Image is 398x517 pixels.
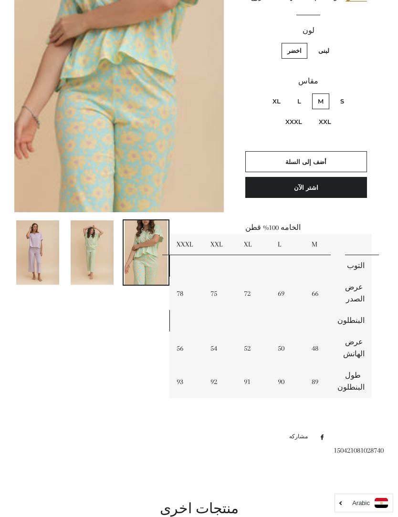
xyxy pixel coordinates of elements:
td: عرض الهانش [338,331,372,365]
label: XL [267,93,286,109]
label: لبنى [313,43,335,59]
label: مقاس [245,75,372,87]
img: تحميل الصورة في عارض المعرض ، بيجاما سما [125,220,168,285]
td: 54 [203,331,237,365]
label: S [335,93,350,109]
td: التوب [338,255,372,277]
td: 56 [169,331,203,365]
td: 69 [271,277,304,310]
td: 89 [304,365,338,398]
img: تحميل الصورة في عارض المعرض ، بيجاما سما [71,220,114,285]
label: XXL [313,114,337,130]
label: L [292,93,307,109]
td: البنطلون [338,310,372,331]
span: مشاركه [289,432,313,442]
td: L [271,234,304,255]
td: 48 [304,331,338,365]
span: 150421081028740 [334,446,384,455]
td: 92 [203,365,237,398]
div: الخامه 100% قطن [245,222,372,422]
td: طول البنطلون [338,365,372,398]
td: 75 [203,277,237,310]
td: XL [237,234,271,255]
label: XXXL [280,114,308,130]
td: XXXL [169,234,203,255]
td: عرض الصدر [338,277,372,310]
button: اشتر الآن [245,177,367,198]
td: M [304,234,338,255]
label: M [312,93,329,109]
td: 91 [237,365,271,398]
span: أضف إلى السلة [285,158,326,165]
td: XXL [203,234,237,255]
td: 90 [271,365,304,398]
i: Arabic [352,500,370,506]
td: 50 [271,331,304,365]
button: أضف إلى السلة [245,151,367,172]
img: تحميل الصورة في عارض المعرض ، بيجاما سما [16,220,59,285]
label: اخضر [282,43,307,59]
td: 66 [304,277,338,310]
td: 52 [237,331,271,365]
label: لون [245,25,372,37]
td: 93 [169,365,203,398]
td: 78 [169,277,203,310]
a: Arabic [340,498,388,508]
td: 72 [237,277,271,310]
